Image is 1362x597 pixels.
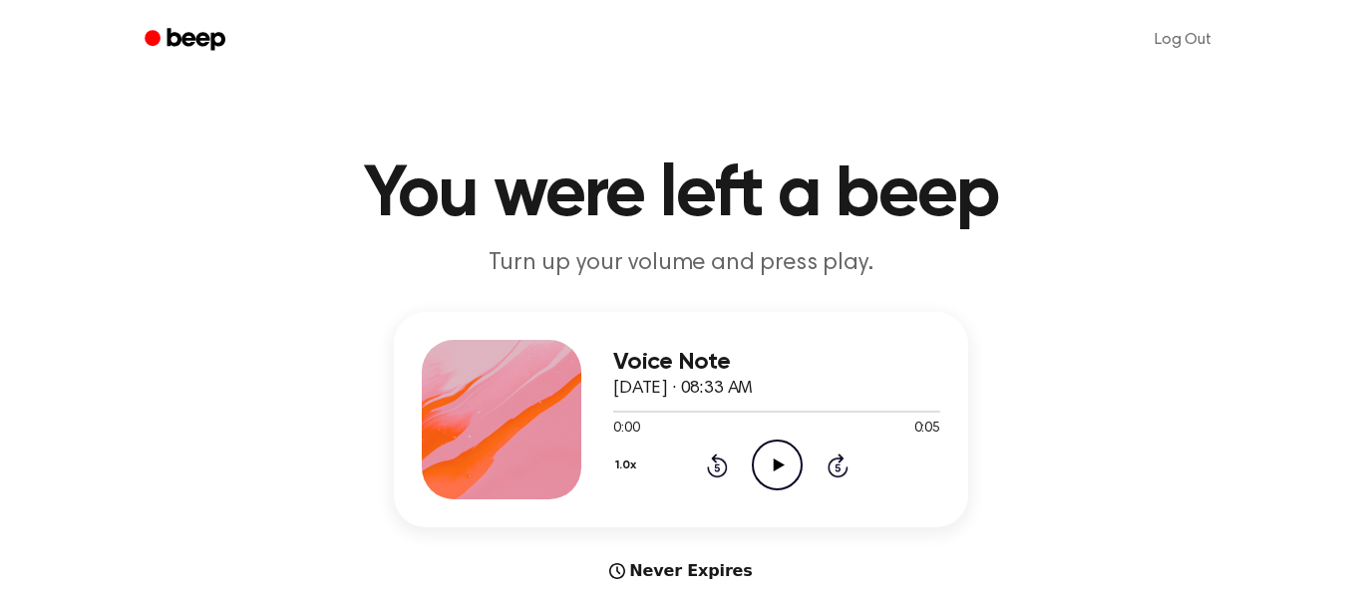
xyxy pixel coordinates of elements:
[298,247,1064,280] p: Turn up your volume and press play.
[914,419,940,440] span: 0:05
[613,380,753,398] span: [DATE] · 08:33 AM
[613,349,940,376] h3: Voice Note
[170,159,1192,231] h1: You were left a beep
[613,448,643,482] button: 1.0x
[394,559,968,583] div: Never Expires
[613,419,639,440] span: 0:00
[1135,16,1231,64] a: Log Out
[131,21,243,60] a: Beep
